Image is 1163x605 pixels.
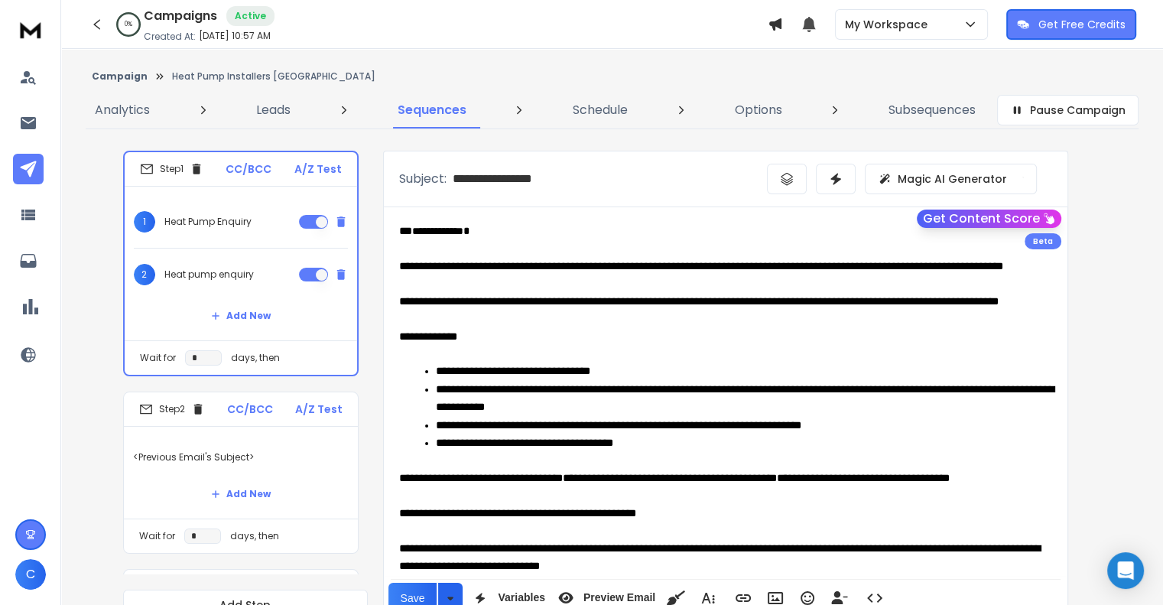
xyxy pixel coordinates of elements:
p: A/Z Test [295,402,343,417]
button: Magic AI Generator [865,164,1037,194]
a: Sequences [388,92,476,128]
p: Heat Pump Enquiry [164,216,252,228]
li: Step2CC/BCCA/Z Test<Previous Email's Subject>Add NewWait fordays, then [123,392,359,554]
p: [DATE] 10:57 AM [199,30,271,42]
p: Heat pump enquiry [164,268,254,281]
p: CC/BCC [226,161,271,177]
span: 2 [134,264,155,285]
p: Magic AI Generator [898,171,1007,187]
button: Campaign [92,70,148,83]
div: Beta [1025,233,1061,249]
p: days, then [230,530,279,542]
p: Wait for [140,352,176,364]
span: 1 [134,211,155,233]
p: days, then [231,352,280,364]
div: Step 2 [139,402,205,416]
li: Step1CC/BCCA/Z Test1Heat Pump Enquiry2Heat pump enquiryAdd NewWait fordays, then [123,151,359,376]
p: Analytics [95,101,150,119]
p: Schedule [573,101,628,119]
span: Preview Email [580,591,658,604]
p: Options [735,101,782,119]
p: Wait for [139,530,175,542]
a: Schedule [564,92,637,128]
div: Open Intercom Messenger [1107,552,1144,589]
button: Pause Campaign [997,95,1139,125]
a: Analytics [86,92,159,128]
p: <Previous Email's Subject> [133,436,349,479]
p: 0 % [125,20,132,29]
button: C [15,559,46,590]
p: Heat Pump Installers [GEOGRAPHIC_DATA] [172,70,375,83]
button: Get Content Score [917,210,1061,228]
button: Get Free Credits [1006,9,1136,40]
p: Subsequences [888,101,976,119]
h1: Campaigns [144,7,217,25]
div: Active [226,6,275,26]
p: Subject: [399,170,447,188]
p: Created At: [144,31,196,43]
p: A/Z Test [294,161,342,177]
button: Add New [199,301,283,331]
img: logo [15,15,46,44]
p: Sequences [398,101,466,119]
div: Step 1 [140,162,203,176]
a: Options [726,92,791,128]
a: Leads [247,92,300,128]
a: Subsequences [879,92,985,128]
p: CC/BCC [227,402,273,417]
p: Get Free Credits [1038,17,1126,32]
p: My Workspace [845,17,934,32]
p: Leads [256,101,291,119]
button: Add New [199,479,283,509]
span: Variables [495,591,548,604]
